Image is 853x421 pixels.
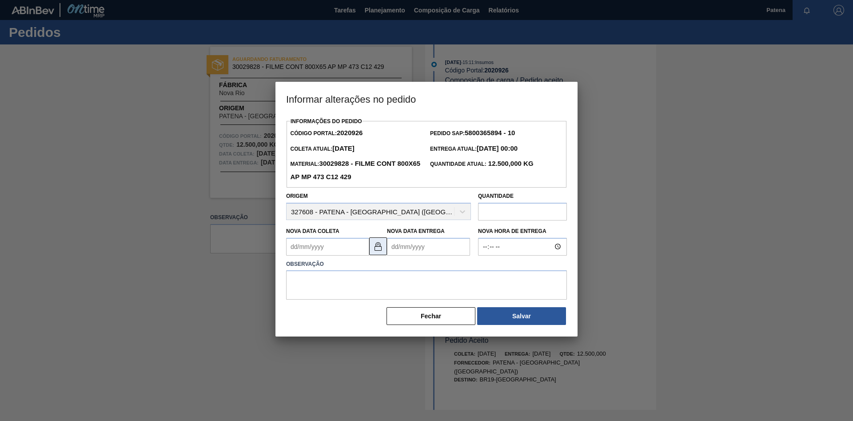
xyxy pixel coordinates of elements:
[478,225,567,238] label: Nova Hora de Entrega
[275,82,578,116] h3: Informar alterações no pedido
[286,228,339,234] label: Nova Data Coleta
[430,146,518,152] span: Entrega Atual:
[337,129,363,136] strong: 2020926
[430,130,515,136] span: Pedido SAP:
[290,146,354,152] span: Coleta Atual:
[478,193,514,199] label: Quantidade
[286,238,369,256] input: dd/mm/yyyy
[486,160,534,167] strong: 12.500,000 KG
[369,237,387,255] button: locked
[477,144,518,152] strong: [DATE] 00:00
[291,118,362,124] label: Informações do Pedido
[286,258,567,271] label: Observação
[290,130,363,136] span: Código Portal:
[465,129,515,136] strong: 5800365894 - 10
[430,161,534,167] span: Quantidade Atual:
[387,228,445,234] label: Nova Data Entrega
[286,193,308,199] label: Origem
[387,238,470,256] input: dd/mm/yyyy
[387,307,475,325] button: Fechar
[290,160,420,180] strong: 30029828 - FILME CONT 800X65 AP MP 473 C12 429
[290,161,420,180] span: Material:
[373,241,383,252] img: locked
[477,307,566,325] button: Salvar
[332,144,355,152] strong: [DATE]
